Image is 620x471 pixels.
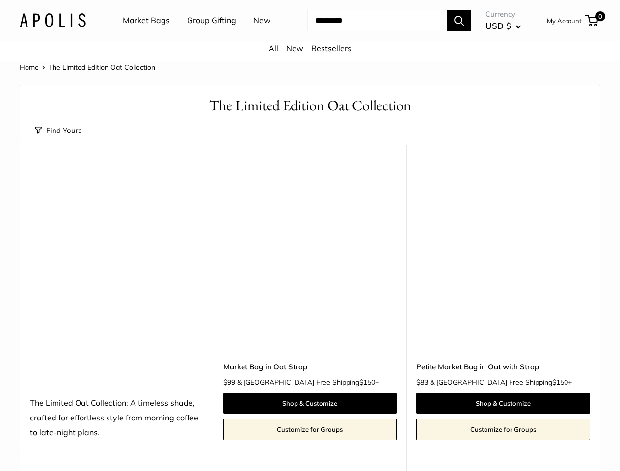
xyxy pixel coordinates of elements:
a: Customize for Groups [416,419,590,440]
span: & [GEOGRAPHIC_DATA] Free Shipping + [237,379,379,386]
a: Shop & Customize [223,393,397,414]
a: Bestsellers [311,43,351,53]
span: Currency [485,7,521,21]
a: New [253,13,270,28]
span: USD $ [485,21,511,31]
a: Petite Market Bag in Oat with Strap [416,361,590,372]
h1: The Limited Edition Oat Collection [35,95,585,116]
button: USD $ [485,18,521,34]
span: The Limited Edition Oat Collection [49,63,155,72]
input: Search... [307,10,447,31]
div: The Limited Oat Collection: A timeless shade, crafted for effortless style from morning coffee to... [30,396,204,440]
a: Shop & Customize [416,393,590,414]
a: Market Bags [123,13,170,28]
button: Find Yours [35,124,81,137]
a: Market Bag in Oat Strap [223,361,397,372]
a: My Account [547,15,582,26]
span: 0 [595,11,605,21]
span: & [GEOGRAPHIC_DATA] Free Shipping + [430,379,572,386]
span: $83 [416,378,428,387]
a: All [269,43,278,53]
span: $99 [223,378,235,387]
nav: Breadcrumb [20,61,155,74]
a: Petite Market Bag in Oat with StrapPetite Market Bag in Oat with Strap [416,169,590,343]
button: Search [447,10,471,31]
span: $150 [552,378,568,387]
img: Apolis [20,13,86,27]
a: Home [20,63,39,72]
span: $150 [359,378,375,387]
a: Group Gifting [187,13,236,28]
a: 0 [586,15,598,26]
a: New [286,43,303,53]
a: Customize for Groups [223,419,397,440]
a: Market Bag in Oat StrapMarket Bag in Oat Strap [223,169,397,343]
